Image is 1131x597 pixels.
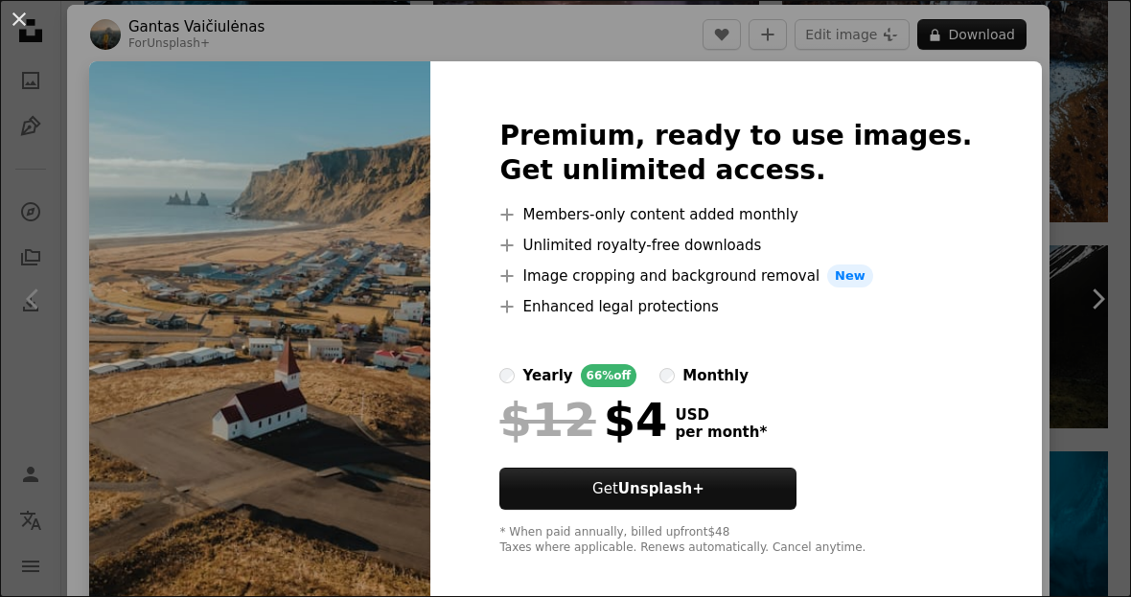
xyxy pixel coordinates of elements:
[522,364,572,387] div: yearly
[659,368,675,383] input: monthly
[675,406,767,424] span: USD
[499,234,972,257] li: Unlimited royalty-free downloads
[499,119,972,188] h2: Premium, ready to use images. Get unlimited access.
[581,364,637,387] div: 66% off
[499,264,972,287] li: Image cropping and background removal
[499,295,972,318] li: Enhanced legal protections
[499,395,667,445] div: $4
[618,480,704,497] strong: Unsplash+
[499,368,515,383] input: yearly66%off
[675,424,767,441] span: per month *
[499,525,972,556] div: * When paid annually, billed upfront $48 Taxes where applicable. Renews automatically. Cancel any...
[827,264,873,287] span: New
[499,468,796,510] button: GetUnsplash+
[499,203,972,226] li: Members-only content added monthly
[499,395,595,445] span: $12
[682,364,749,387] div: monthly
